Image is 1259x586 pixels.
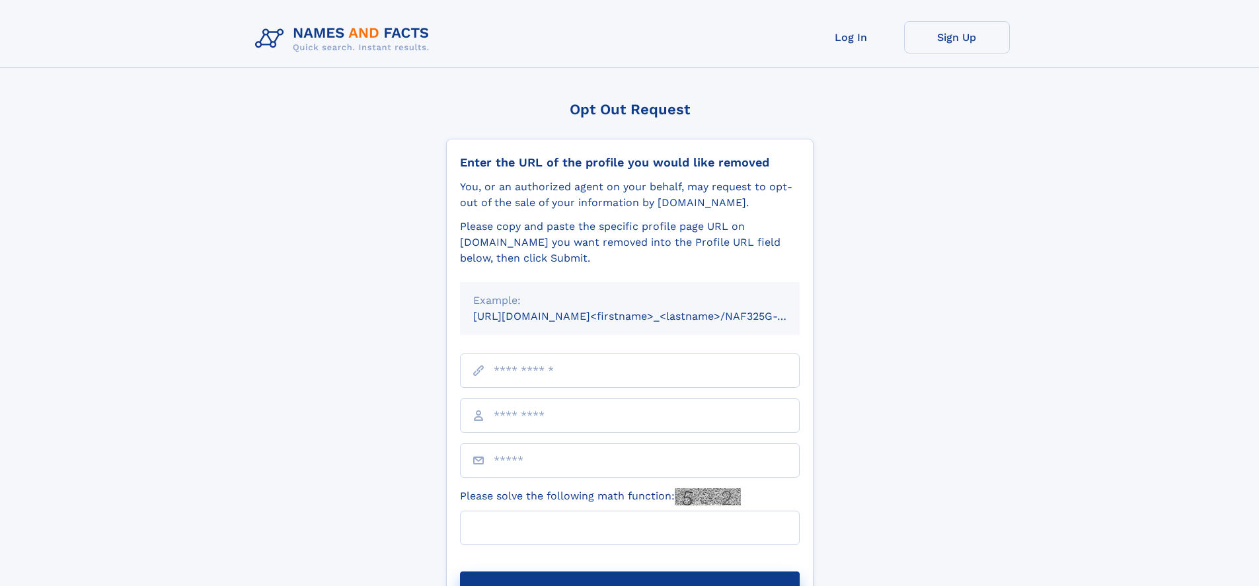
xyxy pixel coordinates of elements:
[460,488,741,505] label: Please solve the following math function:
[250,21,440,57] img: Logo Names and Facts
[446,101,814,118] div: Opt Out Request
[460,219,800,266] div: Please copy and paste the specific profile page URL on [DOMAIN_NAME] you want removed into the Pr...
[460,179,800,211] div: You, or an authorized agent on your behalf, may request to opt-out of the sale of your informatio...
[904,21,1010,54] a: Sign Up
[798,21,904,54] a: Log In
[473,310,825,322] small: [URL][DOMAIN_NAME]<firstname>_<lastname>/NAF325G-xxxxxxxx
[473,293,786,309] div: Example:
[460,155,800,170] div: Enter the URL of the profile you would like removed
